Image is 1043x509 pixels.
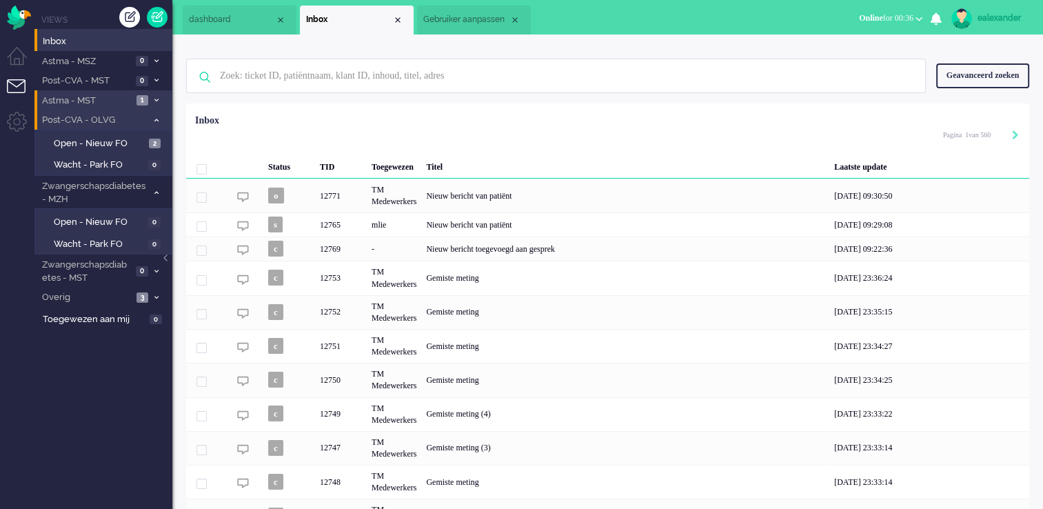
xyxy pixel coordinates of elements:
[421,212,829,237] div: Nieuw bericht van patiënt
[421,363,829,397] div: Gemiste meting
[148,160,161,170] span: 0
[315,151,367,179] div: TID
[268,338,283,354] span: c
[421,179,829,212] div: Nieuw bericht van patiënt
[195,114,219,128] div: Inbox
[829,329,1029,363] div: [DATE] 23:34:27
[237,308,249,319] img: ic_chat_grey.svg
[237,191,249,203] img: ic_chat_grey.svg
[423,14,509,26] span: Gebruiker aanpassen
[186,431,1029,465] div: 12747
[268,188,284,203] span: o
[829,363,1029,397] div: [DATE] 23:34:25
[315,212,367,237] div: 12765
[40,157,171,172] a: Wacht - Park FO 0
[268,474,283,490] span: c
[7,79,38,110] li: Tickets menu
[300,6,414,34] li: View
[951,8,972,29] img: avatar
[183,6,296,34] li: Dashboard
[210,59,907,92] input: Zoek: ticket ID, patiëntnaam, klant ID, inhoud, titel, adres
[136,292,148,303] span: 3
[306,14,392,26] span: Inbox
[40,259,132,284] span: Zwangerschapsdiabetes - MST
[829,237,1029,261] div: [DATE] 09:22:36
[315,179,367,212] div: 12771
[859,13,913,23] span: for 00:36
[40,214,171,229] a: Open - Nieuw FO 0
[367,212,421,237] div: mlie
[186,212,1029,237] div: 12765
[40,135,171,150] a: Open - Nieuw FO 2
[1012,129,1019,143] div: Next
[40,33,172,48] a: Inbox
[367,465,421,499] div: TM Medewerkers
[150,315,162,325] span: 0
[421,397,829,431] div: Gemiste meting (4)
[268,270,283,286] span: c
[54,216,145,229] span: Open - Nieuw FO
[367,237,421,261] div: -
[851,4,931,34] li: Onlinefor 00:36
[136,266,148,277] span: 0
[962,130,969,140] input: Page
[367,151,421,179] div: Toegewezen
[189,14,275,26] span: dashboard
[829,295,1029,329] div: [DATE] 23:35:15
[315,329,367,363] div: 12751
[186,237,1029,261] div: 12769
[40,311,172,326] a: Toegewezen aan mij 0
[186,363,1029,397] div: 12750
[119,7,140,28] div: Creëer ticket
[315,363,367,397] div: 12750
[43,35,172,48] span: Inbox
[40,236,171,251] a: Wacht - Park FO 0
[263,151,315,179] div: Status
[186,465,1029,499] div: 12748
[829,212,1029,237] div: [DATE] 09:29:08
[829,179,1029,212] div: [DATE] 09:30:50
[421,465,829,499] div: Gemiste meting
[148,217,161,228] span: 0
[187,59,223,95] img: ic-search-icon.svg
[367,431,421,465] div: TM Medewerkers
[186,261,1029,295] div: 12753
[136,56,148,66] span: 0
[859,13,883,23] span: Online
[829,397,1029,431] div: [DATE] 23:33:22
[268,372,283,388] span: c
[421,431,829,465] div: Gemiste meting (3)
[829,465,1029,499] div: [DATE] 23:33:14
[421,151,829,179] div: Titel
[7,47,38,78] li: Dashboard menu
[237,220,249,232] img: ic_chat_grey.svg
[237,443,249,455] img: ic_chat_grey.svg
[54,238,145,251] span: Wacht - Park FO
[936,63,1029,88] div: Geavanceerd zoeken
[421,261,829,295] div: Gemiste meting
[54,137,145,150] span: Open - Nieuw FO
[851,8,931,28] button: Onlinefor 00:36
[43,313,145,326] span: Toegewezen aan mij
[367,329,421,363] div: TM Medewerkers
[149,139,161,149] span: 2
[237,341,249,353] img: ic_chat_grey.svg
[186,179,1029,212] div: 12771
[829,261,1029,295] div: [DATE] 23:36:24
[268,241,283,257] span: c
[186,397,1029,431] div: 12749
[949,8,1029,29] a: ealexander
[54,159,145,172] span: Wacht - Park FO
[268,406,283,421] span: c
[367,397,421,431] div: TM Medewerkers
[186,295,1029,329] div: 12752
[237,244,249,256] img: ic_chat_grey.svg
[421,329,829,363] div: Gemiste meting
[315,431,367,465] div: 12747
[147,7,168,28] a: Quick Ticket
[268,304,283,320] span: c
[40,74,132,88] span: Post-CVA - MST
[41,14,172,26] li: Views
[943,124,1019,145] div: Pagination
[40,180,147,206] span: Zwangerschapsdiabetes - MZH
